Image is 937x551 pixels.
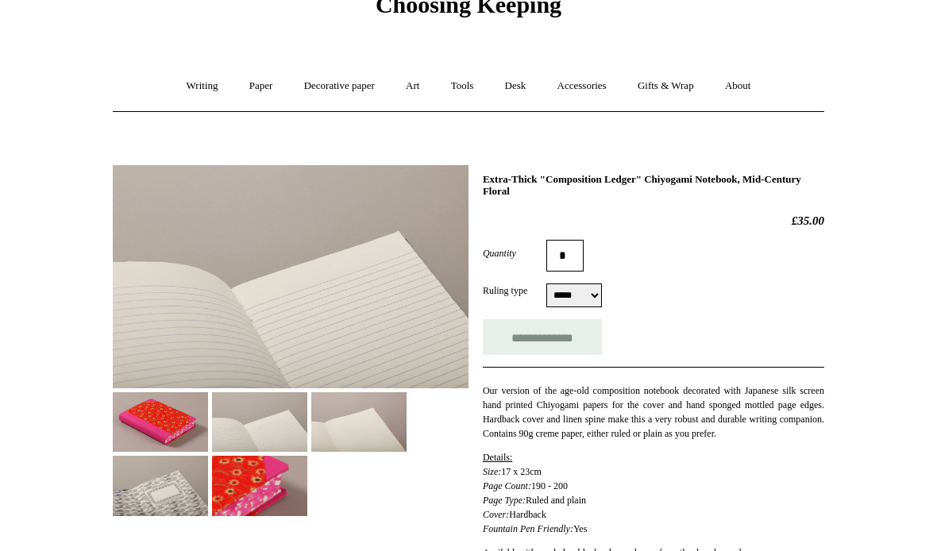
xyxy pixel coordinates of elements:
img: Extra-Thick "Composition Ledger" Chiyogami Notebook, Mid-Century Floral [113,165,468,388]
em: Cover: [483,509,509,520]
span: 17 x 23cm [501,466,542,477]
span: Our version of the age-old composition notebook decorated with Japanese silk screen hand printed ... [483,385,824,439]
em: Fountain Pen Friendly: [483,523,573,534]
em: Size: [483,466,501,477]
a: Writing [172,65,233,107]
img: Extra-Thick "Composition Ledger" Chiyogami Notebook, Mid-Century Floral [311,392,407,452]
span: Details: [483,452,512,463]
a: Gifts & Wrap [623,65,708,107]
a: Art [391,65,434,107]
img: Extra-Thick "Composition Ledger" Chiyogami Notebook, Mid-Century Floral [113,392,208,452]
a: Paper [235,65,287,107]
h1: Extra-Thick "Composition Ledger" Chiyogami Notebook, Mid-Century Floral [483,173,824,198]
img: Extra-Thick "Composition Ledger" Chiyogami Notebook, Mid-Century Floral [113,456,208,515]
a: Choosing Keeping [376,4,561,15]
span: Hardback [509,509,546,520]
label: Quantity [483,246,546,260]
img: Extra-Thick "Composition Ledger" Chiyogami Notebook, Mid-Century Floral [212,456,307,515]
em: Page Count: [483,480,531,491]
img: Extra-Thick "Composition Ledger" Chiyogami Notebook, Mid-Century Floral [212,392,307,452]
p: 190 - 200 [483,450,824,536]
a: Tools [437,65,488,107]
span: Yes [573,523,587,534]
a: Desk [491,65,541,107]
span: Ruled and plain [526,495,586,506]
a: Decorative paper [290,65,389,107]
label: Ruling type [483,283,546,298]
a: About [711,65,765,107]
em: Page Type: [483,495,526,506]
h2: £35.00 [483,214,824,228]
a: Accessories [543,65,621,107]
